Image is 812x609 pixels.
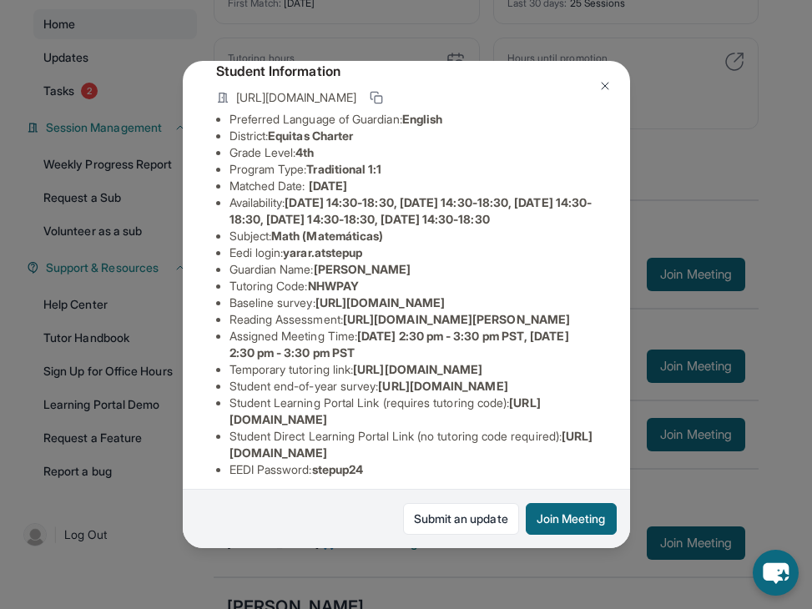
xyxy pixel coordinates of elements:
span: yarar.atstepup [283,245,362,259]
li: District: [229,128,597,144]
span: [URL][DOMAIN_NAME] [236,89,356,106]
span: [URL][DOMAIN_NAME] [378,379,507,393]
li: Temporary tutoring link : [229,361,597,378]
li: Student Direct Learning Portal Link (no tutoring code required) : [229,428,597,461]
span: English [402,112,443,126]
span: [URL][DOMAIN_NAME] [315,295,445,310]
li: EEDI Password : [229,461,597,478]
img: Close Icon [598,79,612,93]
span: 4th [295,145,314,159]
span: stepup24 [312,462,364,476]
span: Traditional 1:1 [306,162,381,176]
li: Tutoring Code : [229,278,597,294]
span: [PERSON_NAME] [314,262,411,276]
span: [DATE] 2:30 pm - 3:30 pm PST, [DATE] 2:30 pm - 3:30 pm PST [229,329,569,360]
li: Baseline survey : [229,294,597,311]
li: Assigned Meeting Time : [229,328,597,361]
li: Reading Assessment : [229,311,597,328]
span: [DATE] 14:30-18:30, [DATE] 14:30-18:30, [DATE] 14:30-18:30, [DATE] 14:30-18:30, [DATE] 14:30-18:30 [229,195,593,226]
span: Math (Matemáticas) [271,229,383,243]
button: Join Meeting [526,503,617,535]
li: Subject : [229,228,597,244]
li: Matched Date: [229,178,597,194]
span: [URL][DOMAIN_NAME] [353,362,482,376]
li: Student end-of-year survey : [229,378,597,395]
span: NHWPAY [308,279,359,293]
li: Grade Level: [229,144,597,161]
button: chat-button [753,550,799,596]
a: Submit an update [403,503,519,535]
li: Guardian Name : [229,261,597,278]
li: Preferred Language of Guardian: [229,111,597,128]
li: Program Type: [229,161,597,178]
span: [DATE] [309,179,347,193]
span: [URL][DOMAIN_NAME][PERSON_NAME] [343,312,570,326]
button: Copy link [366,88,386,108]
li: Availability: [229,194,597,228]
span: Equitas Charter [268,128,353,143]
li: Eedi login : [229,244,597,261]
h4: Student Information [216,61,597,81]
li: Student Learning Portal Link (requires tutoring code) : [229,395,597,428]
